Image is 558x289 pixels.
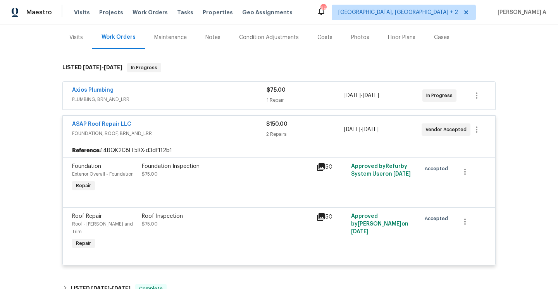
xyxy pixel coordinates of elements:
[133,9,168,16] span: Work Orders
[142,212,312,220] div: Roof Inspection
[494,9,546,16] span: [PERSON_NAME] A
[351,214,408,234] span: Approved by [PERSON_NAME] on
[72,130,266,137] span: FOUNDATION, ROOF, BRN_AND_LRR
[72,96,267,103] span: PLUMBING, BRN_AND_LRR
[267,96,344,104] div: 1 Repair
[425,126,470,133] span: Vendor Accepted
[203,9,233,16] span: Properties
[72,222,133,234] span: Roof - [PERSON_NAME] and Trim
[72,164,101,169] span: Foundation
[320,5,326,12] div: 89
[60,55,498,80] div: LISTED [DATE]-[DATE]In Progress
[142,222,158,226] span: $75.00
[239,34,299,41] div: Condition Adjustments
[344,93,361,98] span: [DATE]
[344,127,360,132] span: [DATE]
[72,172,134,176] span: Exterior Overall - Foundation
[154,34,187,41] div: Maintenance
[317,34,332,41] div: Costs
[425,215,451,222] span: Accepted
[74,9,90,16] span: Visits
[177,10,193,15] span: Tasks
[388,34,415,41] div: Floor Plans
[351,34,369,41] div: Photos
[62,63,122,72] h6: LISTED
[316,162,346,172] div: 50
[266,121,288,127] span: $150.00
[26,9,52,16] span: Maestro
[102,33,136,41] div: Work Orders
[351,164,411,177] span: Approved by Refurby System User on
[266,130,344,138] div: 2 Repairs
[393,171,411,177] span: [DATE]
[242,9,293,16] span: Geo Assignments
[338,9,458,16] span: [GEOGRAPHIC_DATA], [GEOGRAPHIC_DATA] + 2
[267,87,286,93] span: $75.00
[83,65,102,70] span: [DATE]
[363,93,379,98] span: [DATE]
[72,87,114,93] a: Axios Plumbing
[73,239,94,247] span: Repair
[344,126,379,133] span: -
[351,229,369,234] span: [DATE]
[63,144,495,157] div: 14BQK2C8FF5RX-d3df112b1
[72,214,102,219] span: Roof Repair
[205,34,220,41] div: Notes
[362,127,379,132] span: [DATE]
[316,212,346,222] div: 50
[142,162,312,170] div: Foundation Inspection
[83,65,122,70] span: -
[72,121,131,127] a: ASAP Roof Repair LLC
[69,34,83,41] div: Visits
[128,64,160,72] span: In Progress
[142,172,158,176] span: $75.00
[434,34,449,41] div: Cases
[344,92,379,99] span: -
[104,65,122,70] span: [DATE]
[426,92,456,99] span: In Progress
[73,182,94,190] span: Repair
[99,9,123,16] span: Projects
[425,165,451,173] span: Accepted
[72,147,101,154] b: Reference:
